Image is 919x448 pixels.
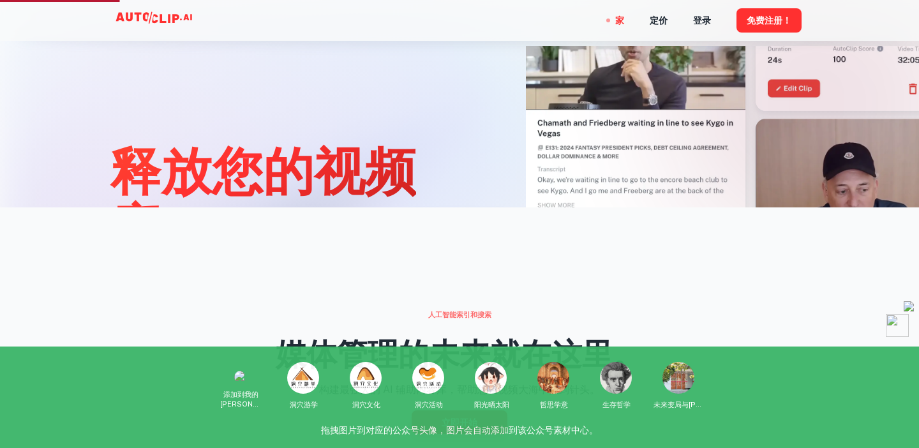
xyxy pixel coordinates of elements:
font: 释放您的视频库。 [110,138,416,256]
font: 定价 [650,16,668,26]
font: 人工智能索引和搜索 [428,311,491,318]
font: 媒体管理的未来就在这里。 [276,336,643,372]
font: 免费注册！ [747,16,791,26]
font: 家 [615,16,624,26]
font: 登录 [693,16,711,26]
button: 免费注册！ [736,8,802,32]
